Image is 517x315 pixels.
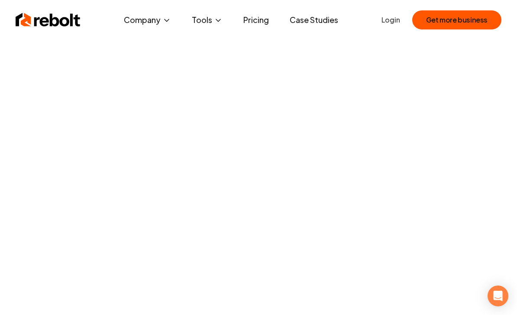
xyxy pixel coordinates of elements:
button: Tools [185,11,229,29]
a: Pricing [236,11,276,29]
img: Rebolt Logo [16,11,81,29]
button: Company [117,11,178,29]
a: Case Studies [283,11,345,29]
div: Open Intercom Messenger [488,286,508,306]
a: Login [381,15,400,25]
button: Get more business [412,10,501,29]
